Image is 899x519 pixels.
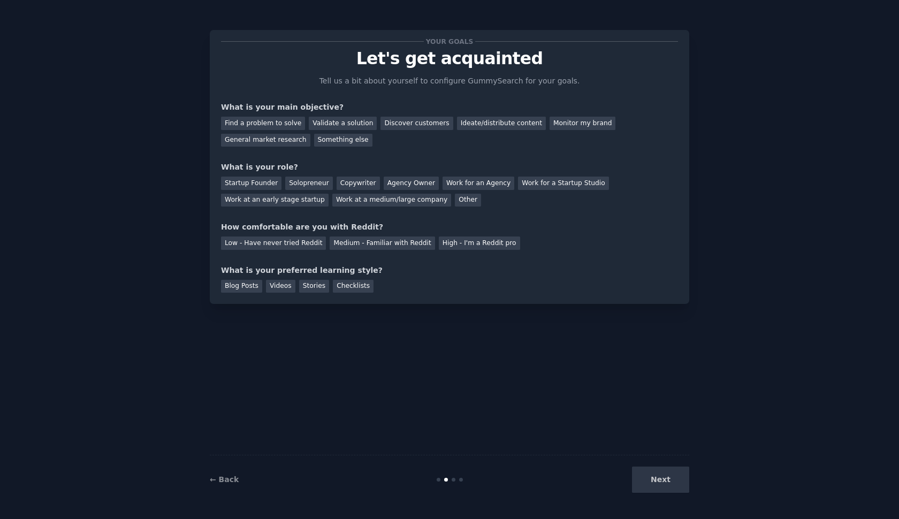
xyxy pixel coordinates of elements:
[221,236,326,250] div: Low - Have never tried Reddit
[221,162,678,173] div: What is your role?
[332,194,451,207] div: Work at a medium/large company
[457,117,546,130] div: Ideate/distribute content
[210,475,239,484] a: ← Back
[518,177,608,190] div: Work for a Startup Studio
[221,222,678,233] div: How comfortable are you with Reddit?
[285,177,332,190] div: Solopreneur
[221,134,310,147] div: General market research
[439,236,520,250] div: High - I'm a Reddit pro
[221,117,305,130] div: Find a problem to solve
[221,265,678,276] div: What is your preferred learning style?
[221,280,262,293] div: Blog Posts
[550,117,615,130] div: Monitor my brand
[309,117,377,130] div: Validate a solution
[221,102,678,113] div: What is your main objective?
[221,194,329,207] div: Work at an early stage startup
[380,117,453,130] div: Discover customers
[299,280,329,293] div: Stories
[330,236,435,250] div: Medium - Familiar with Reddit
[221,49,678,68] p: Let's get acquainted
[314,134,372,147] div: Something else
[315,75,584,87] p: Tell us a bit about yourself to configure GummySearch for your goals.
[443,177,514,190] div: Work for an Agency
[333,280,374,293] div: Checklists
[337,177,380,190] div: Copywriter
[455,194,481,207] div: Other
[266,280,295,293] div: Videos
[221,177,281,190] div: Startup Founder
[384,177,439,190] div: Agency Owner
[424,36,475,47] span: Your goals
